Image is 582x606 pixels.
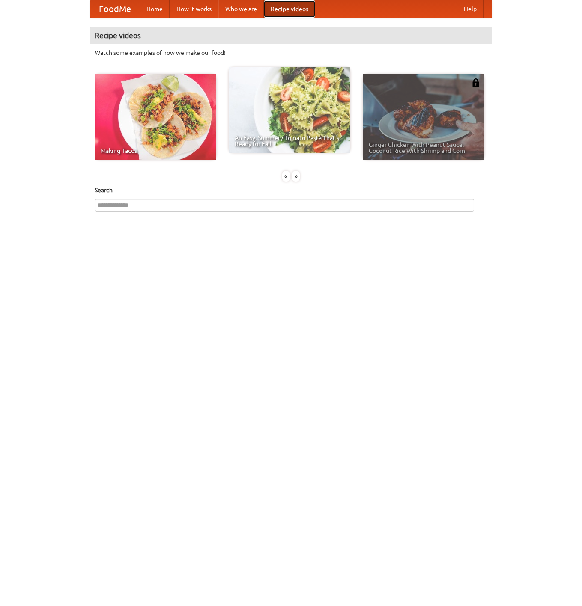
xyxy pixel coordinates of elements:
div: » [292,171,300,182]
a: Making Tacos [95,74,216,160]
img: 483408.png [472,78,480,87]
a: Home [140,0,170,18]
a: Recipe videos [264,0,315,18]
span: Making Tacos [101,148,210,154]
h4: Recipe videos [90,27,492,44]
h5: Search [95,186,488,194]
div: « [282,171,290,182]
a: Who we are [218,0,264,18]
span: An Easy, Summery Tomato Pasta That's Ready for Fall [235,135,344,147]
a: FoodMe [90,0,140,18]
a: How it works [170,0,218,18]
a: An Easy, Summery Tomato Pasta That's Ready for Fall [229,67,350,153]
a: Help [457,0,484,18]
p: Watch some examples of how we make our food! [95,48,488,57]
